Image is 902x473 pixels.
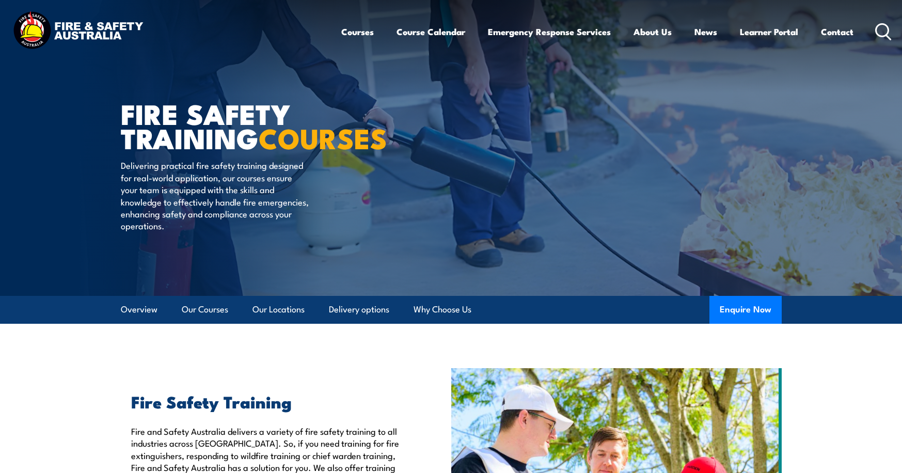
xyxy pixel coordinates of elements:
a: Emergency Response Services [488,18,611,45]
a: Learner Portal [740,18,798,45]
button: Enquire Now [709,296,782,324]
a: Our Locations [252,296,305,323]
a: Contact [821,18,853,45]
p: Delivering practical fire safety training designed for real-world application, our courses ensure... [121,159,309,231]
a: Overview [121,296,157,323]
a: Why Choose Us [414,296,471,323]
a: News [694,18,717,45]
h1: FIRE SAFETY TRAINING [121,101,376,149]
strong: COURSES [259,116,387,159]
a: Course Calendar [397,18,465,45]
h2: Fire Safety Training [131,394,404,408]
a: Delivery options [329,296,389,323]
a: About Us [634,18,672,45]
a: Courses [341,18,374,45]
a: Our Courses [182,296,228,323]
